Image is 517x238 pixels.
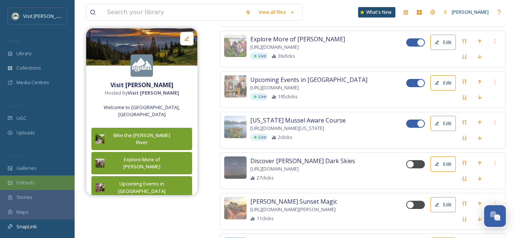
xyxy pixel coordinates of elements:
img: dbe61510a96d13dc926bdabf25fc217923761d07db02ee53c95dc62314cd9377.jpg [224,116,247,138]
div: Upcoming Events in [GEOGRAPHIC_DATA] [108,180,175,194]
span: Uploads [16,129,35,136]
span: Maps [16,209,29,216]
span: 2 clicks [278,134,292,141]
span: WIDGETS [7,153,25,159]
button: Open Chat [484,205,506,227]
span: Upcoming Events in [GEOGRAPHIC_DATA] [250,75,367,84]
span: 195 clicks [278,93,298,100]
img: Unknown.png [12,12,19,20]
span: Library [16,50,31,57]
span: COLLECT [7,103,23,109]
img: cee786e2-b54f-4540-93b3-0ab87392e312.jpg [95,159,104,168]
input: Search your library [103,4,241,20]
span: Stories [16,194,32,201]
span: Galleries [16,165,37,172]
span: [URL][DOMAIN_NAME][PERSON_NAME] [250,206,336,213]
span: Media Centres [16,79,49,86]
img: 37b5b45a-2cb8-4dd4-a5e1-1152e16eed41.jpg [224,75,247,98]
button: Edit [430,35,456,50]
img: 01ced993-b3a8-4b82-85c3-b7737c177899.jpg [224,156,247,179]
span: Discover [PERSON_NAME] Dark Skies [250,156,355,165]
span: SnapLink [16,223,37,230]
span: [URL][DOMAIN_NAME][US_STATE] [250,125,324,132]
div: Bike the [PERSON_NAME] River [108,132,175,146]
a: [PERSON_NAME] [439,5,492,19]
span: Explore More of [PERSON_NAME] [250,35,345,44]
span: [URL][DOMAIN_NAME] [250,84,299,91]
span: [URL][DOMAIN_NAME] [250,44,299,51]
button: Explore More of [PERSON_NAME] [91,152,192,174]
span: UGC [16,115,26,122]
button: Edit [430,116,456,131]
span: [US_STATE] Mussel Aware Course [250,116,346,125]
img: 37b5b45a-2cb8-4dd4-a5e1-1152e16eed41.jpg [95,183,104,192]
span: [URL][DOMAIN_NAME] [250,165,299,172]
div: Live [250,93,268,100]
div: Live [250,53,268,60]
span: Hosted by [105,89,179,96]
span: Embeds [16,179,35,186]
strong: Visit [PERSON_NAME] [110,81,173,89]
span: Welcome to [GEOGRAPHIC_DATA], [GEOGRAPHIC_DATA] [90,104,194,118]
a: View all files [255,5,298,19]
img: e44cb492ec0ced4e253a70c597d42d977b30eb9c6ed173c5f26ad32357dc90da.jpg [86,28,197,66]
img: cee786e2-b54f-4540-93b3-0ab87392e312.jpg [224,35,247,57]
strong: Visit [PERSON_NAME] [128,89,179,96]
img: 250x250%252010%2520local%2520tips.png [224,197,247,219]
button: Edit [430,156,456,172]
div: Live [250,134,268,141]
span: Collections [16,64,41,72]
span: [PERSON_NAME] [452,9,489,15]
button: Edit [430,197,456,212]
span: Visit [PERSON_NAME] [23,12,70,19]
button: Bike the [PERSON_NAME] River [91,128,192,150]
button: Edit [430,75,456,91]
img: 49dcfa8d-a01d-46c8-83f8-b3738e7c0c05.jpg [95,134,104,143]
span: [PERSON_NAME] Sunset Magic [250,197,337,206]
span: 36 clicks [278,53,295,60]
a: What's New [358,7,395,18]
div: Explore More of [PERSON_NAME] [108,156,175,170]
span: MEDIA [7,38,21,44]
button: Upcoming Events in [GEOGRAPHIC_DATA] [91,176,192,199]
span: 11 clicks [257,215,274,222]
img: VO%20Square%20Logo.png [131,54,153,77]
span: 27 clicks [257,174,274,181]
